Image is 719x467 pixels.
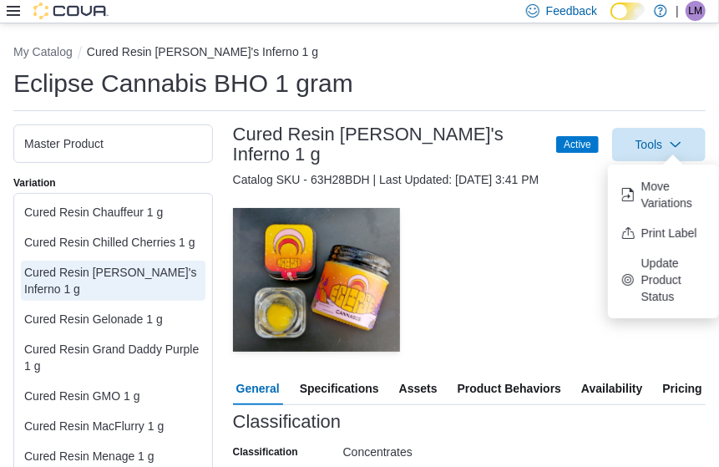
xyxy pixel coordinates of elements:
[610,3,646,20] input: Dark Mode
[641,255,706,305] span: Update Product Status
[581,372,642,405] span: Availability
[236,372,280,405] span: General
[615,218,712,248] button: Print Label
[24,448,202,464] div: Cured Resin Menage 1 g
[24,135,202,152] div: Master Product
[24,234,202,251] div: Cured Resin Chilled Cherries 1 g
[87,45,318,58] button: Cured Resin [PERSON_NAME]'s Inferno 1 g
[24,388,202,404] div: Cured Resin GMO 1 g
[13,43,706,63] nav: An example of EuiBreadcrumbs
[24,204,202,221] div: Cured Resin Chauffeur 1 g
[686,1,706,21] div: Lanai Monahan
[33,3,109,19] img: Cova
[24,341,202,374] div: Cured Resin Grand Daddy Purple 1 g
[233,171,706,188] div: Catalog SKU - 63H28BDH | Last Updated: [DATE] 3:41 PM
[663,372,702,405] span: Pricing
[233,445,298,459] label: Classification
[612,128,706,161] button: Tools
[610,20,611,21] span: Dark Mode
[24,311,202,327] div: Cured Resin Gelonade 1 g
[13,45,73,58] button: My Catalog
[635,136,663,153] span: Tools
[546,3,597,19] span: Feedback
[641,225,706,241] span: Print Label
[24,264,202,297] div: Cured Resin [PERSON_NAME]'s Inferno 1 g
[615,171,712,218] button: Move Variations
[641,178,706,211] span: Move Variations
[458,372,561,405] span: Product Behaviors
[13,176,56,190] label: Variation
[676,1,679,21] p: |
[615,248,712,312] button: Update Product Status
[233,412,342,432] h3: Classification
[556,136,599,153] span: Active
[24,418,202,434] div: Cured Resin MacFlurry 1 g
[399,372,438,405] span: Assets
[689,1,703,21] span: LM
[343,439,567,459] div: Concentrates
[300,372,379,405] span: Specifications
[564,137,591,152] span: Active
[233,124,540,165] h3: Cured Resin [PERSON_NAME]'s Inferno 1 g
[233,208,400,352] img: Image for Cured Resin Dante's Inferno 1 g
[13,67,353,100] h1: Eclipse Cannabis BHO 1 gram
